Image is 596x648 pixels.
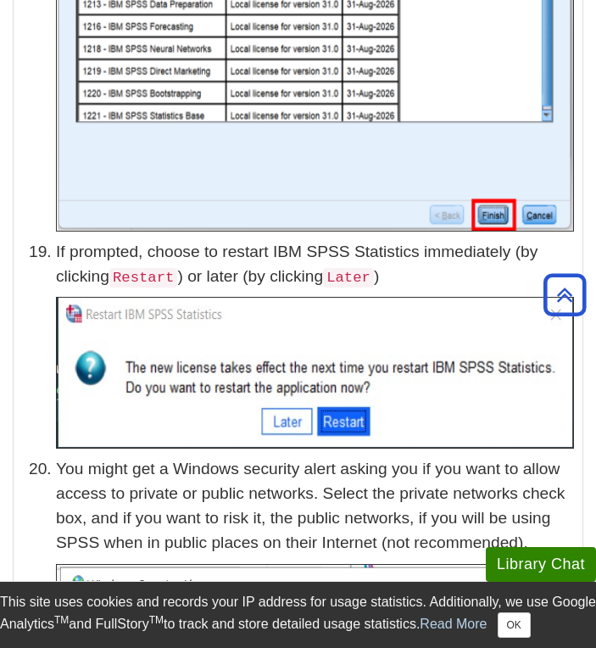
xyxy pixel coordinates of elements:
button: Library Chat [486,547,596,582]
code: Later [323,268,374,288]
p: If prompted, choose to restart IBM SPSS Statistics immediately (by clicking ) or later (by clicki... [56,240,574,289]
a: Back to Top [538,283,592,306]
sup: TM [54,614,69,626]
img: 'Restart IBM SPSS Statistics' window; 'Restart' is highlighted. [56,297,574,449]
p: You might get a Windows security alert asking you if you want to allow access to private or publi... [56,457,574,555]
button: Close [498,612,531,638]
a: Read More [420,617,487,631]
code: Restart [109,268,178,288]
sup: TM [149,614,164,626]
